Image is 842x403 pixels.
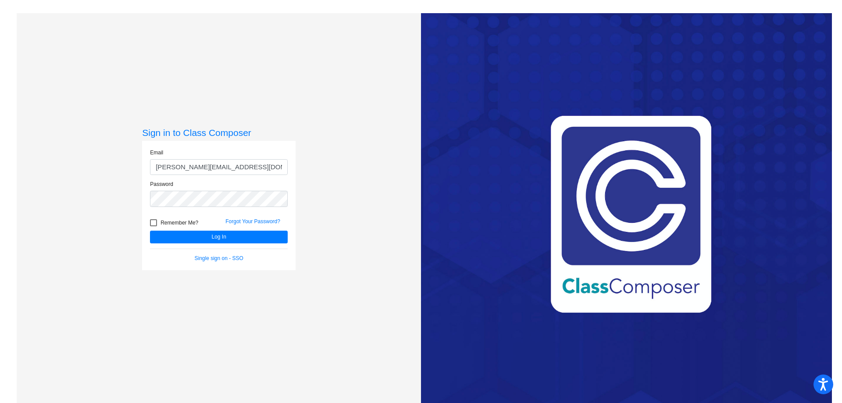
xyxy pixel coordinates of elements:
[150,149,163,157] label: Email
[225,218,280,225] a: Forgot Your Password?
[142,127,296,138] h3: Sign in to Class Composer
[195,255,243,261] a: Single sign on - SSO
[150,231,288,243] button: Log In
[161,218,198,228] span: Remember Me?
[150,180,173,188] label: Password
